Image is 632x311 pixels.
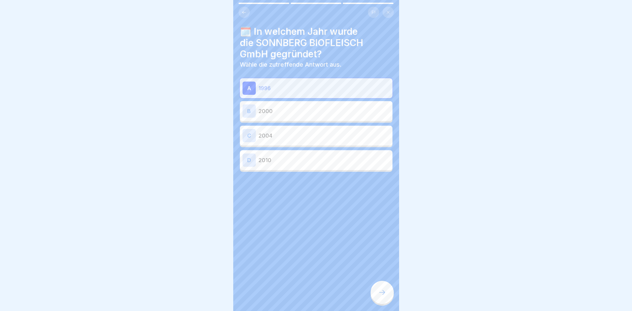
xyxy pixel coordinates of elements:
p: 1996 [258,84,390,92]
div: B [243,104,256,118]
div: C [243,129,256,142]
p: 2000 [258,107,390,115]
p: Wähle die zutreffende Antwort aus. [240,61,392,68]
div: A [243,82,256,95]
div: D [243,154,256,167]
p: 2004 [258,132,390,140]
p: 2010 [258,156,390,164]
h4: 🗓️ In welchem Jahr wurde die SONNBERG BIOFLEISCH GmbH gegründet? [240,26,392,60]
